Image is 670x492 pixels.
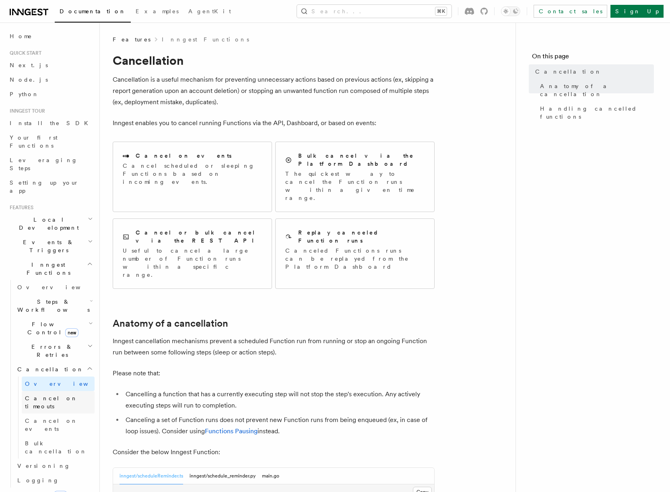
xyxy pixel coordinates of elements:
[55,2,131,23] a: Documentation
[131,2,183,22] a: Examples
[183,2,236,22] a: AgentKit
[14,320,89,336] span: Flow Control
[14,343,87,359] span: Errors & Retries
[540,105,654,121] span: Handling cancelled functions
[120,468,183,484] button: inngest/scheduleReminder.ts
[537,79,654,101] a: Anatomy of a cancellation
[6,50,41,56] span: Quick start
[6,261,87,277] span: Inngest Functions
[534,5,607,18] a: Contact sales
[285,247,425,271] p: Canceled Functions runs can be replayed from the Platform Dashboard
[25,440,87,455] span: Bulk cancellation
[113,218,272,289] a: Cancel or bulk cancel via the REST APIUseful to cancel a large number of Function runs within a s...
[6,280,95,488] div: Inngest Functions
[10,91,39,97] span: Python
[113,447,435,458] p: Consider the below Inngest Function:
[14,362,95,377] button: Cancellation
[136,152,232,160] h2: Cancel on events
[6,204,33,211] span: Features
[123,414,435,437] li: Canceling a set of Function runs does not prevent new Function runs from being enqueued (ex, in c...
[22,436,95,459] a: Bulk cancellation
[6,87,95,101] a: Python
[60,8,126,14] span: Documentation
[6,72,95,87] a: Node.js
[14,340,95,362] button: Errors & Retries
[113,35,150,43] span: Features
[10,32,32,40] span: Home
[535,68,602,76] span: Cancellation
[297,5,451,18] button: Search...⌘K
[113,318,228,329] a: Anatomy of a cancellation
[10,76,48,83] span: Node.js
[298,152,425,168] h2: Bulk cancel via the Platform Dashboard
[6,108,45,114] span: Inngest tour
[275,218,435,289] a: Replay canceled Function runsCanceled Functions runs can be replayed from the Platform Dashboard
[14,365,84,373] span: Cancellation
[6,153,95,175] a: Leveraging Steps
[6,257,95,280] button: Inngest Functions
[10,179,79,194] span: Setting up your app
[25,418,78,432] span: Cancel on events
[10,62,48,68] span: Next.js
[123,389,435,411] li: Cancelling a function that has a currently executing step will not stop the step's execution. Any...
[113,142,272,212] a: Cancel on eventsCancel scheduled or sleeping Functions based on incoming events.
[14,473,95,488] a: Logging
[501,6,520,16] button: Toggle dark mode
[10,134,58,149] span: Your first Functions
[22,414,95,436] a: Cancel on events
[6,116,95,130] a: Install the SDK
[6,175,95,198] a: Setting up your app
[14,377,95,459] div: Cancellation
[113,368,435,379] p: Please note that:
[537,101,654,124] a: Handling cancelled functions
[14,298,90,314] span: Steps & Workflows
[10,120,93,126] span: Install the SDK
[188,8,231,14] span: AgentKit
[14,280,95,294] a: Overview
[17,284,100,290] span: Overview
[275,142,435,212] a: Bulk cancel via the Platform DashboardThe quickest way to cancel the Function runs within a given...
[6,216,88,232] span: Local Development
[540,82,654,98] span: Anatomy of a cancellation
[205,427,258,435] a: Functions Pausing
[14,317,95,340] button: Flow Controlnew
[113,117,435,129] p: Inngest enables you to cancel running Functions via the API, Dashboard, or based on events:
[6,58,95,72] a: Next.js
[136,229,262,245] h2: Cancel or bulk cancel via the REST API
[532,64,654,79] a: Cancellation
[262,468,279,484] button: main.go
[22,377,95,391] a: Overview
[190,468,256,484] button: inngest/schedule_reminder.py
[6,212,95,235] button: Local Development
[14,294,95,317] button: Steps & Workflows
[6,29,95,43] a: Home
[6,235,95,257] button: Events & Triggers
[285,170,425,202] p: The quickest way to cancel the Function runs within a given time range.
[10,157,78,171] span: Leveraging Steps
[25,395,78,410] span: Cancel on timeouts
[17,463,70,469] span: Versioning
[113,336,435,358] p: Inngest cancellation mechanisms prevent a scheduled Function run from running or stop an ongoing ...
[14,459,95,473] a: Versioning
[6,238,88,254] span: Events & Triggers
[298,229,425,245] h2: Replay canceled Function runs
[113,53,435,68] h1: Cancellation
[17,477,59,484] span: Logging
[435,7,447,15] kbd: ⌘K
[6,130,95,153] a: Your first Functions
[25,381,108,387] span: Overview
[610,5,664,18] a: Sign Up
[65,328,78,337] span: new
[113,74,435,108] p: Cancellation is a useful mechanism for preventing unnecessary actions based on previous actions (...
[123,162,262,186] p: Cancel scheduled or sleeping Functions based on incoming events.
[22,391,95,414] a: Cancel on timeouts
[136,8,179,14] span: Examples
[123,247,262,279] p: Useful to cancel a large number of Function runs within a specific range.
[532,51,654,64] h4: On this page
[162,35,249,43] a: Inngest Functions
